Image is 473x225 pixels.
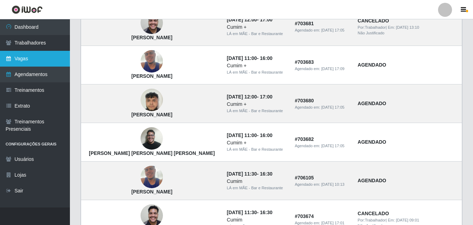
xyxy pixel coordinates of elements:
div: LÁ em MÃE - Bar e Restaurante [227,185,286,191]
div: Cumim + [227,62,286,69]
strong: AGENDADO [358,178,386,183]
strong: AGENDADO [358,62,386,68]
div: LÁ em MÃE - Bar e Restaurante [227,146,286,152]
time: [DATE] 09:01 [396,218,419,222]
strong: [PERSON_NAME] [131,189,172,195]
time: [DATE] 11:00 [227,132,257,138]
img: CoreUI Logo [12,5,43,14]
div: LÁ em MÃE - Bar e Restaurante [227,108,286,114]
strong: # 706105 [295,175,314,180]
div: | Em: [358,217,458,223]
time: [DATE] 12:00 [227,94,257,100]
time: [DATE] 17:05 [321,105,344,109]
div: Agendado em: [295,104,349,110]
div: Cumim [227,216,286,224]
div: Agendado em: [295,182,349,187]
strong: AGENDADO [358,101,386,106]
time: [DATE] 17:01 [321,221,344,225]
img: João Pedro da Silva Santos [141,124,163,154]
div: LÁ em MÃE - Bar e Restaurante [227,31,286,37]
time: 16:30 [260,171,272,177]
span: Por: Trabalhador [358,25,386,29]
div: Agendado em: [295,27,349,33]
div: Cumim + [227,101,286,108]
div: Agendado em: [295,66,349,72]
strong: # 703681 [295,21,314,26]
time: 17:00 [260,17,272,22]
img: Marcelo Sabina De Lima [141,157,163,197]
div: Agendado em: [295,143,349,149]
div: | Em: [358,25,458,30]
time: [DATE] 11:30 [227,210,257,215]
strong: CANCELADO [358,18,389,23]
time: [DATE] 13:10 [396,25,419,29]
strong: - [227,132,272,138]
img: Marcelo Sabina De Lima [141,42,163,82]
time: [DATE] 17:05 [321,28,344,32]
time: [DATE] 17:05 [321,144,344,148]
strong: AGENDADO [358,139,386,145]
strong: - [227,210,272,215]
strong: - [227,17,272,22]
time: 17:00 [260,94,272,100]
time: [DATE] 12:00 [227,17,257,22]
strong: [PERSON_NAME] [131,112,172,117]
div: Cumim + [227,139,286,146]
strong: [PERSON_NAME] [131,35,172,40]
strong: CANCELADO [358,211,389,216]
strong: [PERSON_NAME] [PERSON_NAME] [PERSON_NAME] [89,150,215,156]
strong: - [227,94,272,100]
time: 16:30 [260,210,272,215]
div: Não Justificado [358,30,458,36]
img: Samuel Carlos da Silva [141,85,163,115]
time: [DATE] 11:00 [227,55,257,61]
div: Cumim [227,178,286,185]
time: 16:00 [260,132,272,138]
strong: # 703680 [295,98,314,103]
strong: [PERSON_NAME] [131,73,172,79]
strong: - [227,171,272,177]
strong: - [227,55,272,61]
img: Higor Henrique Farias [141,8,163,38]
div: LÁ em MÃE - Bar e Restaurante [227,69,286,75]
time: [DATE] 11:30 [227,171,257,177]
strong: # 703682 [295,136,314,142]
time: [DATE] 17:09 [321,67,344,71]
time: [DATE] 10:13 [321,182,344,186]
strong: # 703683 [295,59,314,65]
div: Cumim + [227,23,286,31]
span: Por: Trabalhador [358,218,386,222]
time: 16:00 [260,55,272,61]
strong: # 703674 [295,213,314,219]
